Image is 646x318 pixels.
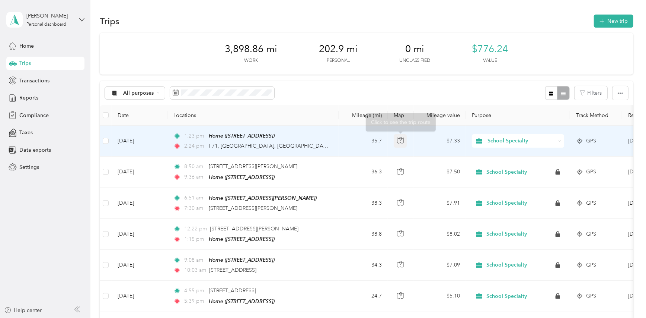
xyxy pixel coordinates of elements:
span: GPS [586,292,596,300]
span: 1:23 pm [184,132,205,140]
th: Track Method [570,105,622,126]
span: Transactions [19,77,49,85]
button: New trip [594,15,633,28]
span: 6:51 am [184,194,205,202]
td: [DATE] [112,219,167,250]
span: Home [19,42,34,50]
iframe: Everlance-gr Chat Button Frame [604,276,646,318]
span: 3,898.86 mi [225,43,277,55]
h1: Trips [100,17,119,25]
span: [STREET_ADDRESS] [209,267,256,273]
span: Home ([STREET_ADDRESS][PERSON_NAME]) [209,195,317,201]
th: Date [112,105,167,126]
td: [DATE] [112,188,167,219]
p: Work [244,57,258,64]
td: [DATE] [112,281,167,312]
th: Map [388,105,414,126]
span: GPS [586,261,596,269]
td: 38.3 [339,188,388,219]
div: Personal dashboard [26,22,66,27]
th: Purpose [466,105,570,126]
td: $7.50 [414,157,466,188]
span: School Specialty [487,137,556,145]
span: School Specialty [486,231,527,237]
span: School Specialty [486,169,527,176]
span: 2:24 pm [184,142,205,150]
span: 5:39 pm [184,297,205,305]
span: GPS [586,137,596,145]
span: Settings [19,163,39,171]
span: 7:30 am [184,204,205,212]
th: Locations [167,105,339,126]
span: 10:03 am [184,266,206,274]
span: $776.24 [472,43,508,55]
span: GPS [586,230,596,238]
span: GPS [586,199,596,207]
td: $7.91 [414,188,466,219]
span: Taxes [19,129,33,136]
th: Mileage (mi) [339,105,388,126]
td: $7.33 [414,126,466,157]
span: 9:08 am [184,256,205,264]
span: 8:50 am [184,163,205,171]
td: 35.7 [339,126,388,157]
span: Reports [19,94,38,102]
td: [DATE] [112,157,167,188]
button: Filters [575,86,607,100]
span: Compliance [19,111,49,119]
span: School Specialty [486,262,527,268]
td: 36.3 [339,157,388,188]
td: $8.02 [414,219,466,250]
span: School Specialty [486,293,527,300]
div: Click to see the trip route [366,113,436,131]
span: 202.9 mi [319,43,358,55]
span: 4:55 pm [184,287,205,295]
td: 38.8 [339,219,388,250]
td: $7.09 [414,250,466,281]
button: Help center [4,306,42,314]
td: 24.7 [339,281,388,312]
span: All purposes [123,91,154,96]
span: School Specialty [486,200,527,207]
span: I 71, [GEOGRAPHIC_DATA], [GEOGRAPHIC_DATA][PERSON_NAME][GEOGRAPHIC_DATA], [US_STATE], 44256, [GEO... [209,143,530,149]
span: 12:22 pm [184,225,207,233]
td: 34.3 [339,250,388,281]
th: Mileage value [414,105,466,126]
span: [STREET_ADDRESS] [209,287,256,294]
td: [DATE] [112,126,167,157]
span: Home ([STREET_ADDRESS]) [209,236,275,242]
span: [STREET_ADDRESS][PERSON_NAME] [210,226,298,232]
span: 0 mi [405,43,425,55]
span: Home ([STREET_ADDRESS]) [209,133,275,139]
span: 1:15 pm [184,235,205,243]
span: Data exports [19,146,51,154]
span: [STREET_ADDRESS][PERSON_NAME] [209,205,297,211]
span: [STREET_ADDRESS][PERSON_NAME] [209,163,297,170]
p: Value [483,57,497,64]
span: 9:36 am [184,173,205,181]
p: Unclassified [399,57,431,64]
span: GPS [586,168,596,176]
td: [DATE] [112,250,167,281]
span: Trips [19,59,31,67]
span: Home ([STREET_ADDRESS]) [209,174,275,180]
span: Home ([STREET_ADDRESS]) [209,298,275,304]
td: $5.10 [414,281,466,312]
span: Home ([STREET_ADDRESS]) [209,257,275,263]
div: [PERSON_NAME] [26,12,73,20]
p: Personal [327,57,350,64]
